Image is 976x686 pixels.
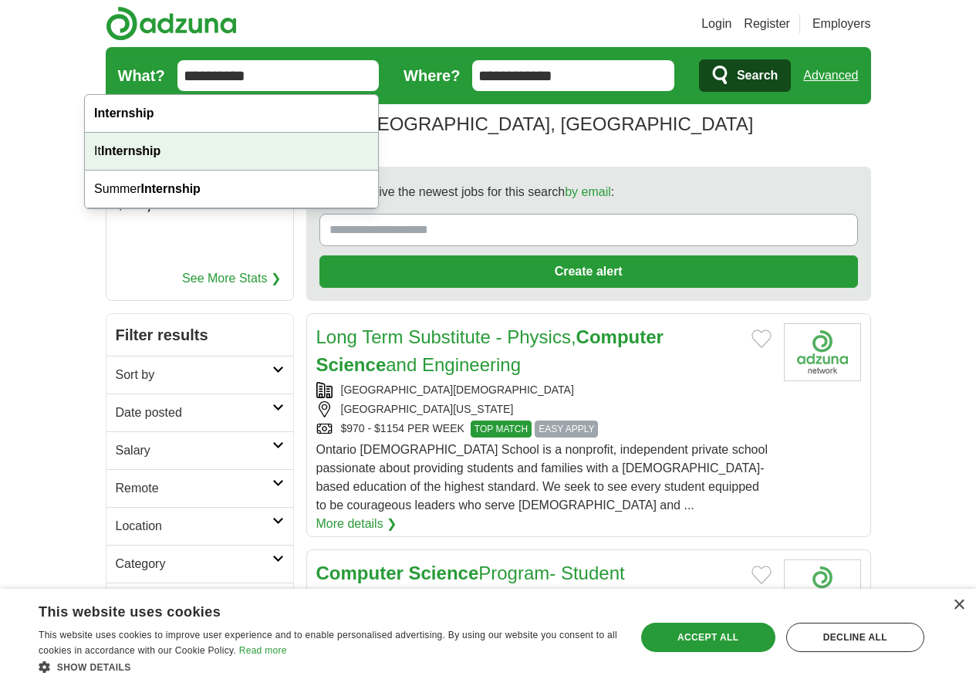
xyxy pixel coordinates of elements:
[319,255,858,288] button: Create alert
[106,356,293,394] a: Sort by
[565,185,611,198] a: by email
[576,326,664,347] strong: Computer
[85,133,378,171] div: It
[316,382,772,398] div: [GEOGRAPHIC_DATA][DEMOGRAPHIC_DATA]
[106,431,293,469] a: Salary
[751,329,772,348] button: Add to favorite jobs
[316,401,772,417] div: [GEOGRAPHIC_DATA][US_STATE]
[116,404,272,422] h2: Date posted
[404,64,460,87] label: Where?
[141,182,201,195] strong: Internship
[784,323,861,381] img: Company logo
[316,515,397,533] a: More details ❯
[116,555,272,573] h2: Category
[744,15,790,33] a: Register
[94,106,154,120] strong: Internship
[57,662,131,673] span: Show details
[953,600,964,611] div: Close
[106,314,293,356] h2: Filter results
[316,326,664,375] a: Long Term Substitute - Physics,Computer Scienceand Engineering
[106,6,237,41] img: Adzuna logo
[701,15,731,33] a: Login
[39,659,618,674] div: Show details
[106,469,293,507] a: Remote
[106,507,293,545] a: Location
[786,623,924,652] div: Decline all
[812,15,871,33] a: Employers
[116,479,272,498] h2: Remote
[106,583,293,620] a: Company
[118,64,165,87] label: What?
[803,60,858,91] a: Advanced
[116,366,272,384] h2: Sort by
[39,630,617,656] span: This website uses cookies to improve user experience and to enable personalised advertising. By u...
[316,563,625,611] a: Computer ScienceProgram- Student Assistant/Grader (25/26)
[316,563,404,583] strong: Computer
[409,563,479,583] strong: Science
[471,421,532,438] span: TOP MATCH
[106,113,754,134] h1: Computer Science Jobs in [GEOGRAPHIC_DATA], [GEOGRAPHIC_DATA]
[350,183,614,201] span: Receive the newest jobs for this search :
[699,59,791,92] button: Search
[316,354,387,375] strong: Science
[751,566,772,584] button: Add to favorite jobs
[784,559,861,617] img: University of La Verne logo
[85,171,378,208] div: Summer
[116,517,272,536] h2: Location
[641,623,775,652] div: Accept all
[316,421,772,438] div: $970 - $1154 PER WEEK
[535,421,598,438] span: EASY APPLY
[737,60,778,91] span: Search
[106,394,293,431] a: Date posted
[316,443,768,512] span: Ontario [DEMOGRAPHIC_DATA] School is a nonprofit, independent private school passionate about pro...
[101,144,160,157] strong: Internship
[106,545,293,583] a: Category
[116,441,272,460] h2: Salary
[39,598,579,621] div: This website uses cookies
[182,269,281,288] a: See More Stats ❯
[239,645,287,656] a: Read more, opens a new window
